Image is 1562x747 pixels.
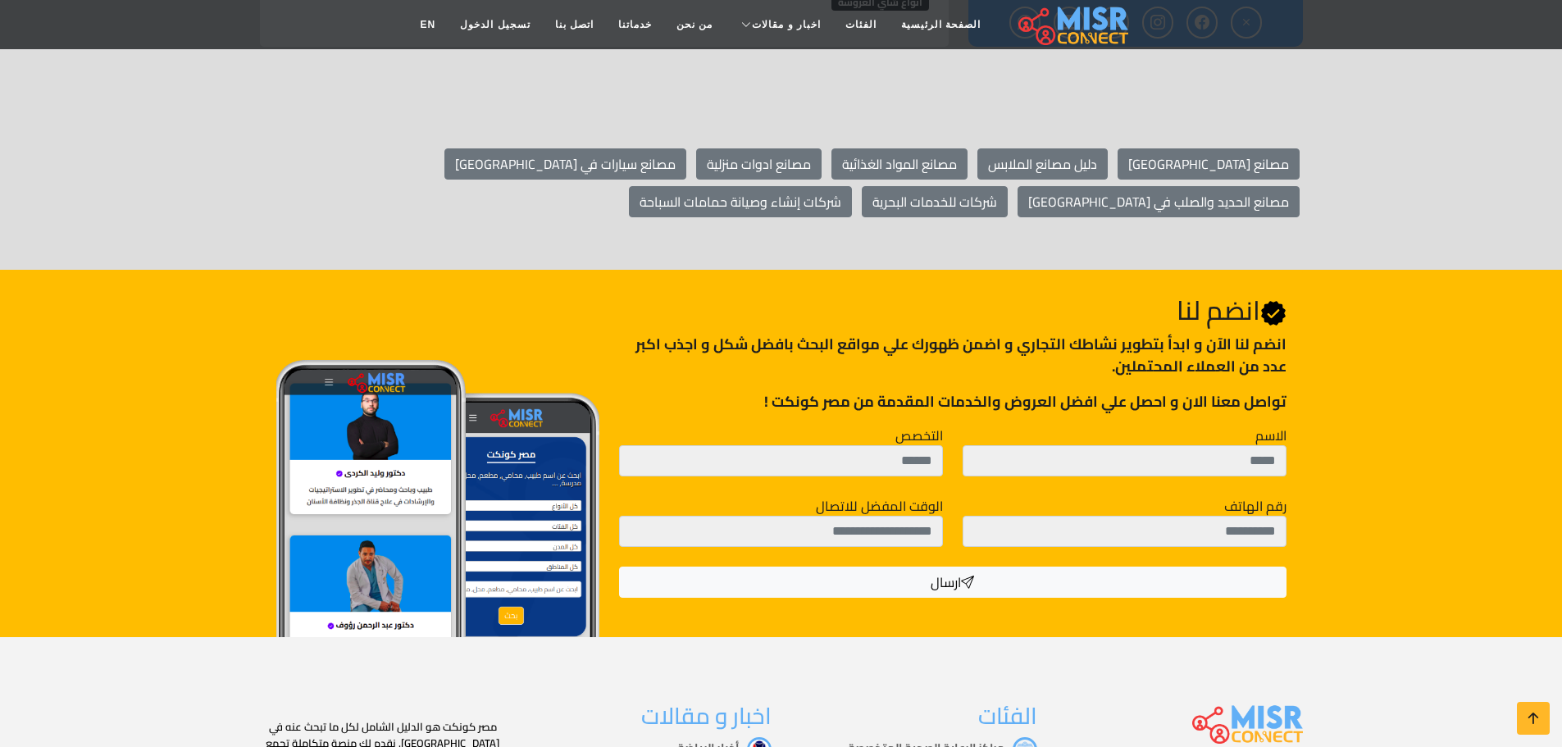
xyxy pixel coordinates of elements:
[526,703,772,731] h3: اخبار و مقالات
[1192,703,1302,744] img: main.misr_connect
[816,496,943,516] label: الوقت المفضل للاتصال
[791,703,1037,731] h3: الفئات
[1118,148,1300,180] a: مصانع [GEOGRAPHIC_DATA]
[1018,186,1300,217] a: مصانع الحديد والصلب في [GEOGRAPHIC_DATA]
[619,333,1286,377] p: انضم لنا اﻵن و ابدأ بتطوير نشاطك التجاري و اضمن ظهورك علي مواقع البحث بافضل شكل و اجذب اكبر عدد م...
[895,426,943,445] label: التخصص
[1260,300,1286,326] svg: Verified account
[448,9,542,40] a: تسجيل الدخول
[444,148,686,180] a: مصانع سيارات في [GEOGRAPHIC_DATA]
[1224,496,1286,516] label: رقم الهاتف
[606,9,664,40] a: خدماتنا
[752,17,821,32] span: اخبار و مقالات
[1255,426,1286,445] label: الاسم
[543,9,606,40] a: اتصل بنا
[725,9,833,40] a: اخبار و مقالات
[833,9,889,40] a: الفئات
[889,9,993,40] a: الصفحة الرئيسية
[619,294,1286,326] h2: انضم لنا
[619,390,1286,412] p: تواصل معنا الان و احصل علي افضل العروض والخدمات المقدمة من مصر كونكت !
[977,148,1108,180] a: دليل مصانع الملابس
[408,9,449,40] a: EN
[862,186,1008,217] a: شركات للخدمات البحرية
[696,148,822,180] a: مصانع ادوات منزلية
[831,148,968,180] a: مصانع المواد الغذائية
[664,9,725,40] a: من نحن
[1018,4,1128,45] img: main.misr_connect
[276,360,600,663] img: Join Misr Connect
[619,567,1286,598] button: ارسال
[629,186,852,217] a: شركات إنشاء وصيانة حمامات السباحة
